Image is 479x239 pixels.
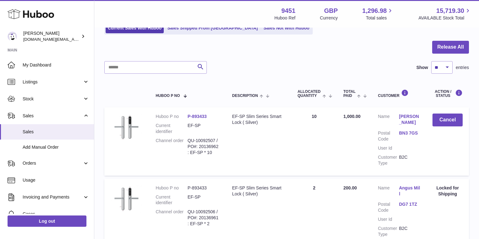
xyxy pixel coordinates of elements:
dt: Huboo P no [156,185,188,191]
a: Sales Shipped From [GEOGRAPHIC_DATA] [165,23,260,33]
dt: Current identifier [156,123,188,135]
div: Currency [320,15,338,21]
div: Huboo Ref [274,15,295,21]
span: Cases [23,211,89,217]
dt: Channel order [156,209,188,227]
span: Total paid [343,90,355,98]
span: Orders [23,160,83,166]
dt: Customer Type [378,226,399,237]
a: Current Sales with Huboo [106,23,164,33]
span: 200.00 [343,185,357,190]
dt: Postal Code [378,201,399,213]
dt: Huboo P no [156,114,188,119]
strong: 9451 [281,7,295,15]
span: Sales [23,113,83,119]
a: [PERSON_NAME] [399,114,420,125]
span: Total sales [366,15,394,21]
a: P-893433 [188,114,207,119]
td: 10 [291,107,337,175]
img: amir.ch@gmail.com [8,32,17,41]
div: [PERSON_NAME] [23,30,80,42]
div: EF-SP Slim Series Smart Lock ( Silver) [232,185,285,197]
strong: GBP [324,7,338,15]
dt: Channel order [156,138,188,156]
span: Add Manual Order [23,144,89,150]
dd: EF-SP [188,123,220,135]
a: 15,719.30 AVAILABLE Stock Total [418,7,471,21]
a: Log out [8,215,86,227]
a: BN3 7GS [399,130,420,136]
span: [DOMAIN_NAME][EMAIL_ADDRESS][DOMAIN_NAME] [23,37,125,42]
dd: QU-10092506 / PO#: 20136961 : EF-SP * 2 [188,209,220,227]
dt: User Id [378,145,399,151]
dt: Postal Code [378,130,399,142]
span: Sales [23,129,89,135]
a: 1,296.98 Total sales [362,7,394,21]
img: 1699219270.jpg [111,114,142,141]
span: ALLOCATED Quantity [298,90,321,98]
div: EF-SP Slim Series Smart Lock ( Silver) [232,114,285,125]
span: Description [232,94,258,98]
dd: B2C [399,226,420,237]
a: Sales Not With Huboo [261,23,311,33]
div: Locked for Shipping [432,185,463,197]
dd: QU-10092507 / PO#: 20136962 : EF-SP * 10 [188,138,220,156]
span: Huboo P no [156,94,180,98]
div: Customer [378,89,420,98]
label: Show [416,65,428,71]
dt: Name [378,185,399,199]
span: Usage [23,177,89,183]
a: Angus Mill [399,185,420,197]
button: Release All [432,41,469,54]
span: entries [456,65,469,71]
dd: EF-SP [188,194,220,206]
span: Stock [23,96,83,102]
dt: User Id [378,216,399,222]
dd: B2C [399,154,420,166]
dt: Name [378,114,399,127]
dd: P-893433 [188,185,220,191]
span: Invoicing and Payments [23,194,83,200]
span: 15,719.30 [436,7,464,15]
button: Cancel [432,114,463,126]
span: My Dashboard [23,62,89,68]
div: Action / Status [432,89,463,98]
span: 1,000.00 [343,114,361,119]
span: Listings [23,79,83,85]
dt: Current identifier [156,194,188,206]
img: 1699219270.jpg [111,185,142,213]
span: 1,296.98 [362,7,387,15]
span: AVAILABLE Stock Total [418,15,471,21]
a: DG7 1TZ [399,201,420,207]
dt: Customer Type [378,154,399,166]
